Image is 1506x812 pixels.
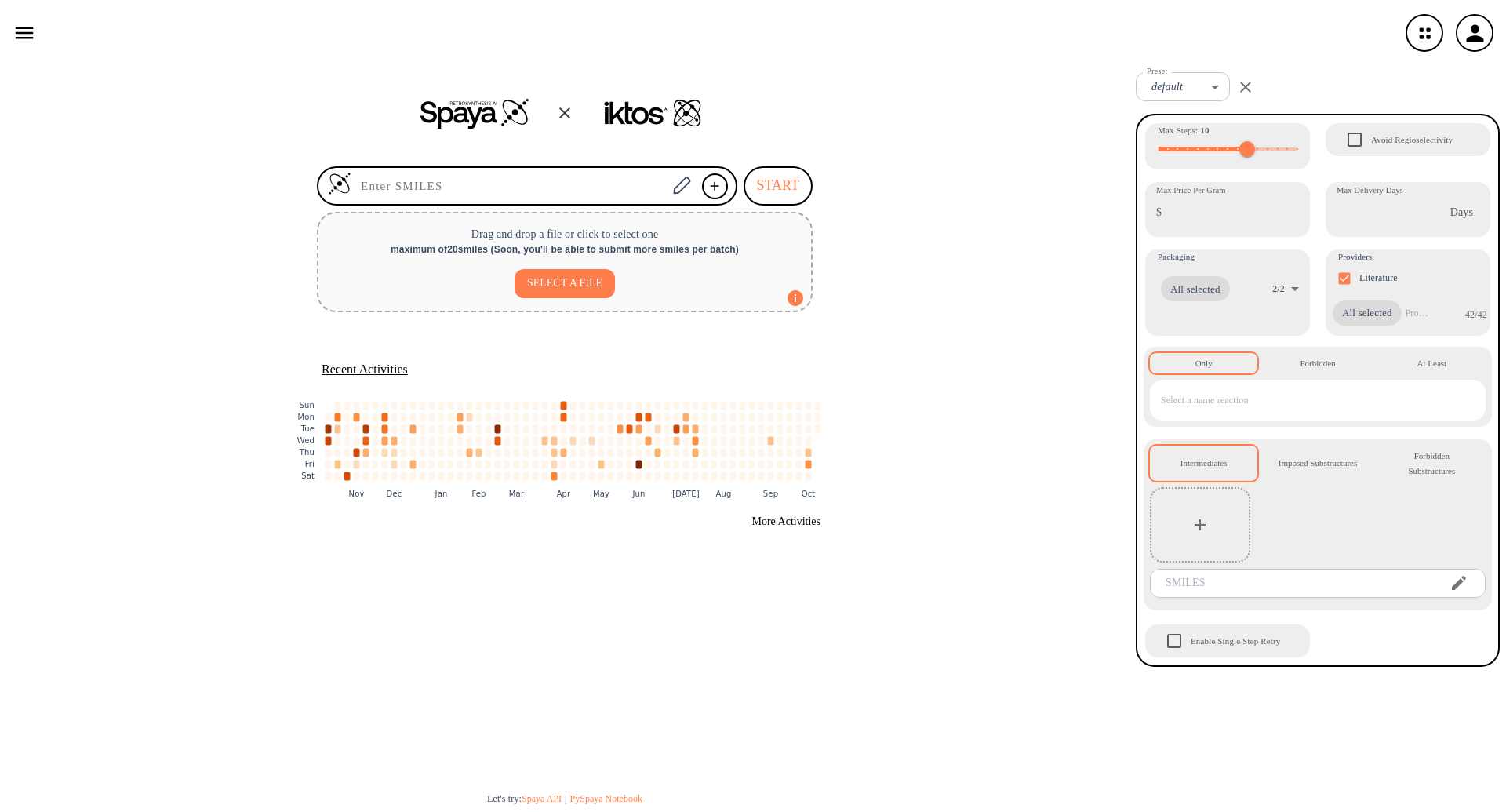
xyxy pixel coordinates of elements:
div: Only [1195,356,1213,370]
input: Enter SMILES [351,178,668,194]
button: Spaya API [522,792,562,806]
img: Spaya logo [420,97,530,129]
text: Jun [631,490,645,498]
span: Enable Single Step Retry [1191,634,1281,648]
text: May [593,490,609,498]
g: x-axis tick label [349,490,816,498]
label: Max Delivery Days [1337,184,1403,196]
text: Dec [387,490,402,498]
label: Max Price Per Gram [1156,184,1226,196]
button: Intermediates [1150,446,1257,481]
div: Forbidden [1300,356,1335,370]
em: default [1151,81,1183,93]
span: Providers [1338,249,1373,264]
span: Enable Single Step Retry [1158,624,1191,657]
button: SELECT A FILE [515,269,615,298]
p: 42 / 42 [1465,308,1487,322]
p: 2 / 2 [1272,282,1285,296]
span: All selected [1161,282,1230,297]
span: All selected [1333,305,1402,321]
p: Days [1450,204,1473,220]
text: Oct [802,490,816,498]
button: PySpaya Notebook [570,792,642,806]
button: Imposed Substructures [1264,446,1371,481]
text: Wed [297,436,315,445]
button: START [744,166,813,206]
span: Avoid Regioselectivity [1371,133,1453,147]
text: Nov [349,490,365,498]
text: Mon [297,413,315,421]
div: Forbidden Substructures [1391,449,1473,478]
text: [DATE] [672,490,700,498]
text: Sun [300,401,315,410]
text: Fri [305,460,315,468]
h5: Recent Activities [322,361,408,377]
div: Imposed Substructures [1279,456,1358,470]
text: Tue [300,424,315,433]
text: Feb [471,490,486,498]
img: Logo Spaya [328,172,351,195]
input: SMILES [1155,569,1437,598]
label: Preset [1147,65,1167,77]
input: Provider name [1402,300,1433,326]
text: Sep [763,490,778,498]
text: Sat [301,472,315,480]
text: Jan [435,490,448,498]
button: More Activities [746,508,828,537]
strong: 10 [1200,126,1209,135]
div: When Single Step Retry is enabled, if no route is found during retrosynthesis, a retry is trigger... [1144,623,1311,659]
button: Only [1150,353,1257,373]
button: Recent Activities [315,356,414,382]
span: Packaging [1158,249,1195,264]
g: y-axis tick label [297,401,315,480]
div: maximum of 20 smiles ( Soon, you'll be able to submit more smiles per batch ) [331,242,798,257]
g: cell [326,401,821,480]
span: Avoid Regioselectivity [1338,123,1371,156]
p: $ [1156,204,1162,220]
span: Max Steps : [1158,123,1210,137]
input: Select a name reaction [1157,388,1455,413]
img: Team logo [599,93,709,133]
div: Intermediates [1180,456,1228,470]
p: Literature [1359,271,1398,285]
text: Aug [716,490,732,498]
span: | [562,792,570,806]
button: Forbidden [1264,353,1371,373]
text: Mar [509,490,525,498]
text: Apr [557,490,571,498]
button: At Least [1378,353,1486,373]
button: Forbidden Substructures [1378,446,1486,481]
div: Let's try: [487,792,1123,806]
p: Drag and drop a file or click to select one [331,226,798,242]
div: At Least [1417,356,1447,370]
text: Thu [299,448,315,457]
